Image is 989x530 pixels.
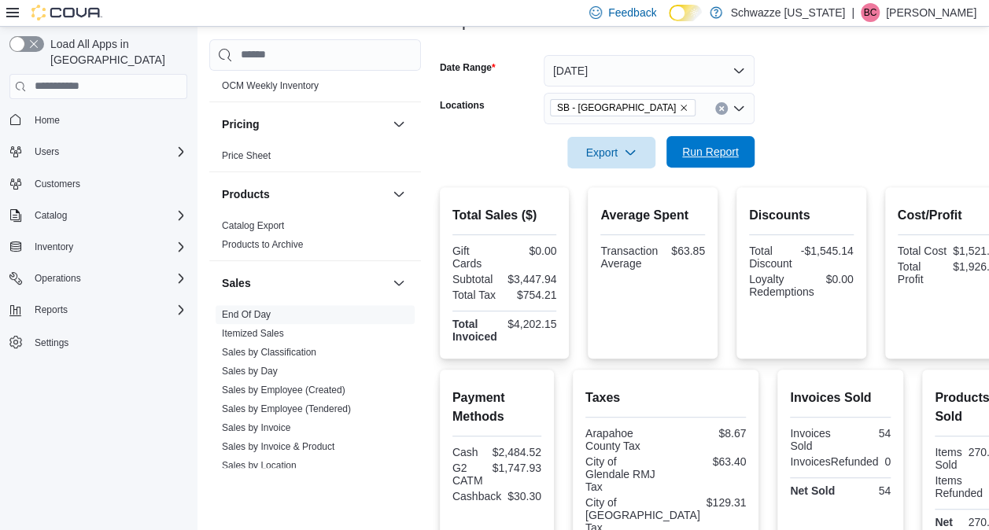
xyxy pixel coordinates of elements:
[898,260,947,285] div: Total Profit
[452,318,497,343] strong: Total Invoiced
[679,103,688,112] button: Remove SB - Glendale from selection in this group
[682,144,739,160] span: Run Report
[557,100,676,116] span: SB - [GEOGRAPHIC_DATA]
[935,446,961,471] div: Items Sold
[886,3,976,22] p: [PERSON_NAME]
[801,245,854,257] div: -$1,545.14
[507,273,556,285] div: $3,447.94
[452,273,501,285] div: Subtotal
[35,337,68,349] span: Settings
[209,216,421,260] div: Products
[600,206,705,225] h2: Average Spent
[222,440,334,453] span: Sales by Invoice & Product
[28,206,187,225] span: Catalog
[31,5,102,20] img: Cova
[935,474,983,499] div: Items Refunded
[222,116,259,132] h3: Pricing
[507,318,556,330] div: $4,202.15
[222,366,278,377] a: Sales by Day
[35,114,60,127] span: Home
[35,209,67,222] span: Catalog
[222,79,319,92] span: OCM Weekly Inventory
[3,236,194,258] button: Inventory
[389,115,408,134] button: Pricing
[222,186,386,202] button: Products
[222,422,290,433] a: Sales by Invoice
[35,178,80,190] span: Customers
[222,238,303,251] span: Products to Archive
[222,346,316,359] span: Sales by Classification
[749,273,814,298] div: Loyalty Redemptions
[222,403,351,414] a: Sales by Employee (Tendered)
[28,300,74,319] button: Reports
[222,327,284,340] span: Itemized Sales
[440,99,485,112] label: Locations
[733,102,745,115] button: Open list of options
[898,245,947,257] div: Total Cost
[222,149,271,162] span: Price Sheet
[452,490,501,502] div: Cashback
[790,427,837,452] div: Invoices Sold
[9,102,187,395] nav: Complex example
[3,267,194,289] button: Operations
[222,460,297,471] a: Sales by Location
[843,427,891,440] div: 54
[35,304,68,316] span: Reports
[222,219,284,232] span: Catalog Export
[35,241,73,253] span: Inventory
[35,272,81,285] span: Operations
[28,142,65,161] button: Users
[861,3,880,22] div: Brennan Croy
[28,269,187,288] span: Operations
[585,455,662,493] div: City of Glendale RMJ Tax
[222,220,284,231] a: Catalog Export
[669,5,702,21] input: Dark Mode
[452,388,541,426] h2: Payment Methods
[790,388,891,407] h2: Invoices Sold
[507,289,556,301] div: $754.21
[209,146,421,171] div: Pricing
[440,61,496,74] label: Date Range
[452,446,486,458] div: Cash
[669,427,746,440] div: $8.67
[507,245,556,257] div: $0.00
[820,273,853,285] div: $0.00
[222,421,290,434] span: Sales by Invoice
[666,136,755,167] button: Run Report
[222,441,334,452] a: Sales by Invoice & Product
[222,239,303,250] a: Products to Archive
[493,446,541,458] div: $2,484.52
[452,245,501,270] div: Gift Cards
[669,21,670,22] span: Dark Mode
[28,333,75,352] a: Settings
[664,245,705,257] div: $63.85
[209,76,421,101] div: OCM
[28,174,187,193] span: Customers
[715,102,728,115] button: Clear input
[222,309,271,320] a: End Of Day
[608,5,656,20] span: Feedback
[222,80,319,91] a: OCM Weekly Inventory
[3,172,194,195] button: Customers
[730,3,845,22] p: Schwazze [US_STATE]
[864,3,877,22] span: BC
[389,185,408,204] button: Products
[222,275,251,291] h3: Sales
[544,55,755,86] button: [DATE]
[35,145,59,158] span: Users
[585,388,746,407] h2: Taxes
[28,206,73,225] button: Catalog
[222,403,351,415] span: Sales by Employee (Tendered)
[222,459,297,472] span: Sales by Location
[550,99,696,116] span: SB - Glendale
[222,275,386,291] button: Sales
[452,206,557,225] h2: Total Sales ($)
[669,455,746,468] div: $63.40
[507,490,541,502] div: $30.30
[749,245,795,270] div: Total Discount
[28,237,187,256] span: Inventory
[28,300,187,319] span: Reports
[3,299,194,321] button: Reports
[28,269,87,288] button: Operations
[222,186,270,202] h3: Products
